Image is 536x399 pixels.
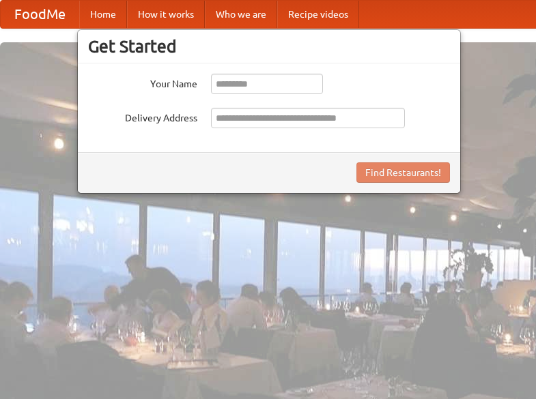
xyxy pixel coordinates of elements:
[277,1,359,28] a: Recipe videos
[127,1,205,28] a: How it works
[356,162,450,183] button: Find Restaurants!
[88,36,450,57] h3: Get Started
[88,74,197,91] label: Your Name
[79,1,127,28] a: Home
[205,1,277,28] a: Who we are
[1,1,79,28] a: FoodMe
[88,108,197,125] label: Delivery Address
